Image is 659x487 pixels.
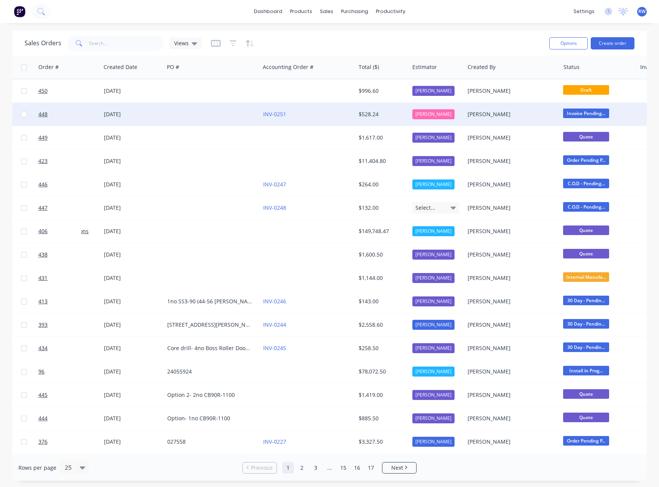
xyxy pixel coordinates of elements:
a: 449 [38,126,84,149]
div: [DATE] [104,181,161,188]
div: [DATE] [104,274,161,282]
span: Quote [563,389,609,399]
a: 448 [38,103,84,126]
div: [DATE] [104,391,161,399]
div: [DATE] [104,157,161,165]
div: [PERSON_NAME] [412,296,455,306]
div: [PERSON_NAME] [412,320,455,330]
span: Views [174,39,189,47]
span: 434 [38,344,48,352]
div: [DATE] [104,110,161,118]
a: INV-0245 [263,344,286,352]
div: [PERSON_NAME] [468,415,553,422]
a: Page 3 [310,462,321,474]
span: 96 [38,368,44,375]
div: [PERSON_NAME] [468,298,553,305]
div: 24055924 [167,368,252,375]
span: Rows per page [18,464,56,472]
div: $1,144.00 [359,274,404,282]
div: [PERSON_NAME] [468,87,553,95]
a: Page 16 [351,462,363,474]
div: [DATE] [104,204,161,212]
div: $1,600.50 [359,251,404,258]
div: [DATE] [104,134,161,141]
div: [DATE] [104,87,161,95]
a: dashboard [250,6,286,17]
div: Created Date [104,63,137,71]
div: [PERSON_NAME] [468,157,553,165]
div: [PERSON_NAME] [412,343,455,353]
span: 413 [38,298,48,305]
a: 413 [38,290,84,313]
div: [PERSON_NAME] [412,250,455,260]
span: 447 [38,204,48,212]
div: $149,748.47 [359,227,404,235]
a: 431 [38,267,84,290]
a: 434 [38,337,84,360]
div: 1no SS3-90 (44-56 [PERSON_NAME]) [167,298,252,305]
span: Order Pending P... [563,155,609,165]
div: $264.00 [359,181,404,188]
div: Core drill- 4no Boss Roller Door Anchor (44-56 [PERSON_NAME]) [167,344,252,352]
div: products [286,6,316,17]
div: [PERSON_NAME] [412,273,455,283]
div: $1,617.00 [359,134,404,141]
div: settings [570,6,598,17]
div: Created By [468,63,496,71]
a: Page 2 [296,462,308,474]
span: 445 [38,391,48,399]
div: [PERSON_NAME] [468,227,553,235]
div: [DATE] [104,227,161,235]
div: $258.50 [359,344,404,352]
span: Next [391,464,403,472]
span: 444 [38,415,48,422]
div: Order # [38,63,59,71]
div: $132.00 [359,204,404,212]
a: 446 [38,173,84,196]
div: $2,558.60 [359,321,404,329]
div: [PERSON_NAME] [468,368,553,375]
div: productivity [372,6,409,17]
img: Factory [14,6,25,17]
div: [PERSON_NAME] [468,204,553,212]
div: [PERSON_NAME] [412,179,455,189]
div: [PERSON_NAME] [468,274,553,282]
span: Order Pending P... [563,436,609,446]
div: [PERSON_NAME] [412,437,455,447]
input: Search... [89,36,164,51]
div: [PERSON_NAME] [412,390,455,400]
span: 449 [38,134,48,141]
a: 376 [38,430,84,453]
a: 423 [38,150,84,173]
span: 431 [38,274,48,282]
a: Page 15 [338,462,349,474]
div: [PERSON_NAME] [468,438,553,446]
div: $143.00 [359,298,404,305]
div: [DATE] [104,368,161,375]
div: [PERSON_NAME] [412,413,455,423]
a: 443 [38,454,84,477]
div: [PERSON_NAME] [468,251,553,258]
button: Options [549,37,588,49]
div: Option- 1no CB90R-1100 [167,415,252,422]
button: Create order [591,37,634,49]
div: [PERSON_NAME] [412,226,455,236]
span: Draft [563,85,609,95]
a: INV-0247 [263,181,286,188]
a: Previous page [243,464,277,472]
div: Estimator [412,63,437,71]
h1: Sales Orders [25,39,61,47]
div: $1,419.00 [359,391,404,399]
span: 438 [38,251,48,258]
div: sales [316,6,337,17]
a: 447 [38,196,84,219]
div: [PERSON_NAME] [412,86,455,96]
div: [PERSON_NAME] [412,109,455,119]
div: purchasing [337,6,372,17]
div: [DATE] [104,298,161,305]
span: C.O.D - Pending... [563,202,609,212]
a: 444 [38,407,84,430]
a: Next page [382,464,416,472]
span: Install in Prog... [563,366,609,375]
span: 30 Day - Pendin... [563,319,609,329]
